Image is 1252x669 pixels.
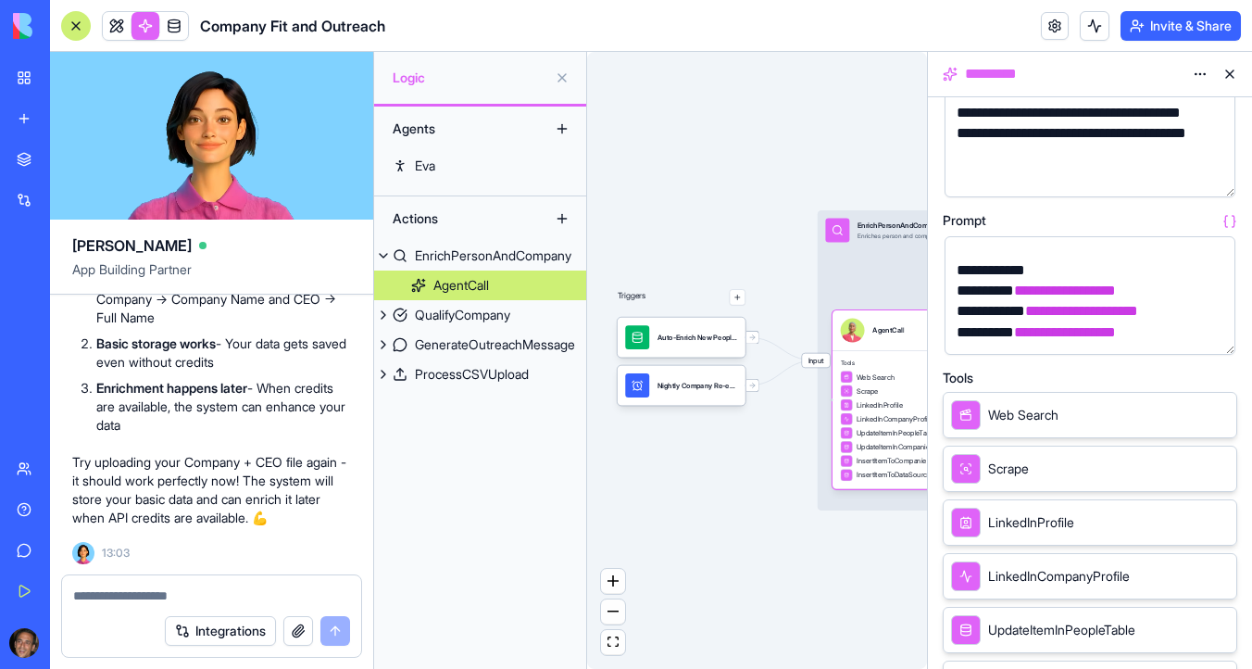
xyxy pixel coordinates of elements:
[374,151,586,181] a: Eva
[374,300,586,330] a: QualifyCompany
[374,330,586,360] a: GenerateOutreachMessage
[415,306,510,324] div: QualifyCompany
[988,460,1029,478] span: Scrape
[857,372,895,382] span: Web Search
[943,372,973,385] span: Tools
[200,15,385,37] span: Company Fit and Outreach
[841,359,953,367] span: Tools
[96,380,247,396] strong: Enrichment happens later
[72,542,94,564] img: Ella_00000_wcx2te.png
[393,69,547,87] span: Logic
[818,210,1222,511] div: InputEnrichPersonAndCompanyEnriches person and company data by resolving LinkedIn URLs, company d...
[383,204,532,234] div: Actions
[1121,11,1241,41] button: Invite & Share
[858,233,1158,241] div: Enriches person and company data by resolving LinkedIn URLs, company domains, employee counts, fu...
[96,379,351,435] li: - When credits are available, the system can enhance your data
[988,567,1130,586] span: LinkedInCompanyProfile
[857,428,936,438] span: UpdateItemInPeopleTable
[857,400,903,410] span: LinkedInProfile
[72,234,192,257] span: [PERSON_NAME]
[857,442,950,452] span: UpdateItemInCompaniesTable
[96,335,216,351] strong: Basic storage works
[833,310,960,489] div: AgentCallToolsWeb SearchScrapeLinkedInProfileLinkedInCompanyProfileUpdateItemInPeopleTableUpdateI...
[601,600,625,625] button: zoom out
[857,414,933,424] span: LinkedInCompanyProfile
[96,271,351,327] li: - Just map Company → Company Name and CEO → Full Name
[601,630,625,655] button: fit view
[857,386,879,397] span: Scrape
[618,289,646,305] p: Triggers
[858,221,1158,231] div: EnrichPersonAndCompany
[943,214,986,227] span: Prompt
[657,333,737,343] div: Auto-Enrich New PeopleTrigger
[415,246,571,265] div: EnrichPersonAndCompany
[601,569,625,594] button: zoom in
[802,353,830,367] span: Input
[72,453,351,527] p: Try uploading your Company + CEO file again - it should work perfectly now! The system will store...
[872,325,904,335] div: AgentCall
[747,360,815,385] g: Edge from 68c7e6508b61cc8ec54013dd to 68c7e608062989ba7b371116
[165,616,276,646] button: Integrations
[747,337,815,360] g: Edge from 68c7e6488b61cc8ec5400d17 to 68c7e608062989ba7b371116
[72,260,351,294] span: App Building Partner
[374,271,586,300] a: AgentCall
[657,381,737,391] div: Nightly Company Re-enrichmentTrigger
[96,334,351,372] li: - Your data gets saved even without credits
[374,241,586,271] a: EnrichPersonAndCompany
[618,258,745,406] div: Triggers
[988,406,1058,424] span: Web Search
[374,360,586,389] a: ProcessCSVUpload
[415,335,575,354] div: GenerateOutreachMessage
[433,276,489,295] div: AgentCall
[102,546,130,561] span: 13:03
[415,365,529,384] div: ProcessCSVUpload
[383,114,532,144] div: Agents
[618,318,745,358] div: Auto-Enrich New PeopleTrigger
[13,13,128,39] img: logo
[988,513,1074,532] span: LinkedInProfile
[857,470,953,480] span: InsertItemToDataSourcesLogTable
[9,628,39,658] img: ACg8ocKwlY-G7EnJG7p3bnYwdp_RyFFHyn9MlwQjYsG_56ZlydI1TXjL_Q=s96-c
[988,621,1135,639] span: UpdateItemInPeopleTable
[415,157,435,175] div: Eva
[857,456,946,466] span: InsertItemToCompaniesTable
[618,365,745,405] div: Nightly Company Re-enrichmentTrigger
